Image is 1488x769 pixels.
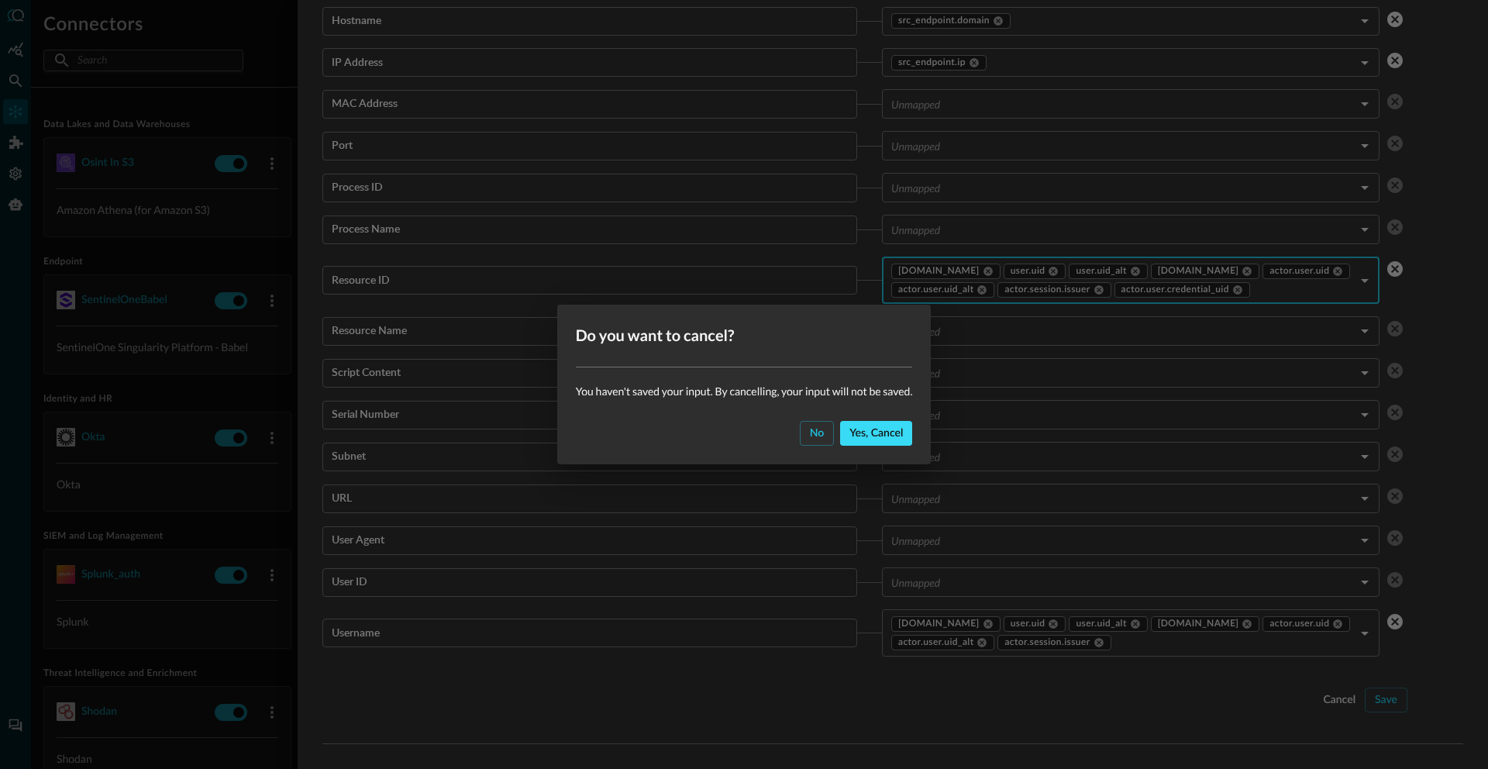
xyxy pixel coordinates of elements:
[576,383,913,399] p: You haven't saved your input. By cancelling, your input will not be saved.
[840,421,912,446] button: Yes, cancel
[800,421,835,446] button: No
[849,424,903,443] div: Yes, cancel
[810,424,825,443] div: No
[557,305,932,367] h2: Do you want to cancel?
